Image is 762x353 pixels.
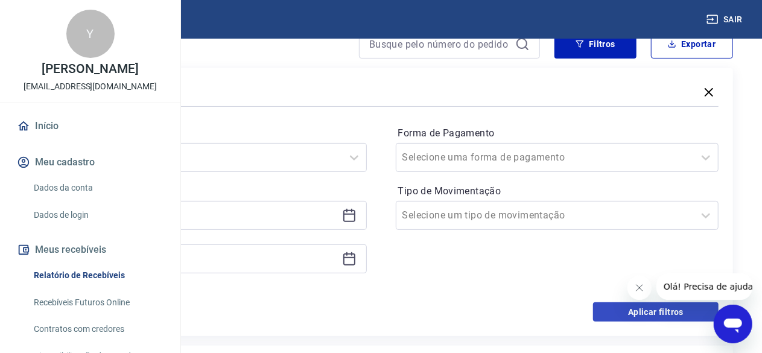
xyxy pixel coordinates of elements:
[29,203,166,227] a: Dados de login
[398,126,717,141] label: Forma de Pagamento
[46,126,364,141] label: Período
[554,30,637,59] button: Filtros
[43,182,367,196] p: Período personalizado
[24,80,157,93] p: [EMAIL_ADDRESS][DOMAIN_NAME]
[42,63,138,75] p: [PERSON_NAME]
[627,276,652,300] iframe: Fechar mensagem
[704,8,748,31] button: Sair
[54,206,337,224] input: Data inicial
[14,113,166,139] a: Início
[714,305,752,343] iframe: Botão para abrir a janela de mensagens
[54,250,337,268] input: Data final
[656,273,752,300] iframe: Mensagem da empresa
[7,8,101,18] span: Olá! Precisa de ajuda?
[29,290,166,315] a: Recebíveis Futuros Online
[14,149,166,176] button: Meu cadastro
[651,30,733,59] button: Exportar
[66,10,115,58] div: Y
[29,317,166,342] a: Contratos com credores
[593,302,719,322] button: Aplicar filtros
[14,237,166,263] button: Meus recebíveis
[398,184,717,199] label: Tipo de Movimentação
[29,176,166,200] a: Dados da conta
[369,35,510,53] input: Busque pelo número do pedido
[29,263,166,288] a: Relatório de Recebíveis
